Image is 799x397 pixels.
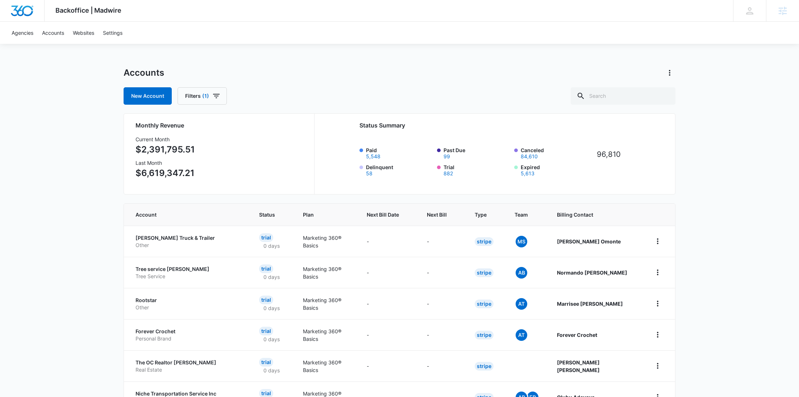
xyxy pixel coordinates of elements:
[652,267,663,278] button: home
[124,87,172,105] a: New Account
[136,366,242,373] p: Real Estate
[136,234,242,248] a: [PERSON_NAME] Truck & TrailerOther
[444,154,450,159] button: Past Due
[557,332,597,338] strong: Forever Crochet
[178,87,227,105] button: Filters(1)
[427,211,447,218] span: Next Bill
[358,319,418,350] td: -
[664,67,675,79] button: Actions
[124,67,164,78] h1: Accounts
[557,359,600,373] strong: [PERSON_NAME] [PERSON_NAME]
[557,238,621,245] strong: [PERSON_NAME] Omonte
[136,273,242,280] p: Tree Service
[136,304,242,311] p: Other
[358,257,418,288] td: -
[136,297,242,304] p: Rootstar
[444,163,510,176] label: Trial
[366,154,380,159] button: Paid
[418,350,466,381] td: -
[68,22,99,44] a: Websites
[259,211,275,218] span: Status
[136,242,242,249] p: Other
[358,288,418,319] td: -
[136,266,242,273] p: Tree service [PERSON_NAME]
[303,296,349,312] p: Marketing 360® Basics
[367,211,399,218] span: Next Bill Date
[521,154,538,159] button: Canceled
[259,264,273,273] div: Trial
[597,150,621,159] tspan: 96,810
[418,257,466,288] td: -
[303,211,349,218] span: Plan
[358,350,418,381] td: -
[557,211,634,218] span: Billing Contact
[418,288,466,319] td: -
[475,362,494,371] div: Stripe
[516,236,527,247] span: MS
[366,163,433,176] label: Delinquent
[516,298,527,310] span: At
[516,267,527,279] span: AB
[358,226,418,257] td: -
[259,335,284,343] p: 0 days
[136,211,231,218] span: Account
[475,237,494,246] div: Stripe
[475,331,494,339] div: Stripe
[652,360,663,372] button: home
[136,328,242,335] p: Forever Crochet
[136,359,242,373] a: The OC Realtor [PERSON_NAME]Real Estate
[418,226,466,257] td: -
[366,146,433,159] label: Paid
[557,301,623,307] strong: Marrisee [PERSON_NAME]
[136,335,242,342] p: Personal Brand
[515,211,529,218] span: Team
[557,269,627,276] strong: Normando [PERSON_NAME]
[516,329,527,341] span: At
[303,265,349,280] p: Marketing 360® Basics
[259,367,284,374] p: 0 days
[521,163,587,176] label: Expired
[571,87,675,105] input: Search
[521,171,534,176] button: Expired
[136,266,242,280] a: Tree service [PERSON_NAME]Tree Service
[136,121,305,130] h2: Monthly Revenue
[55,7,121,14] span: Backoffice | Madwire
[475,300,494,308] div: Stripe
[202,93,209,99] span: (1)
[303,359,349,374] p: Marketing 360® Basics
[259,233,273,242] div: Trial
[259,327,273,335] div: Trial
[7,22,38,44] a: Agencies
[366,171,373,176] button: Delinquent
[444,171,453,176] button: Trial
[652,235,663,247] button: home
[259,358,273,367] div: Trial
[136,297,242,311] a: RootstarOther
[136,328,242,342] a: Forever CrochetPersonal Brand
[136,135,195,143] h3: Current Month
[136,167,195,180] p: $6,619,347.21
[303,234,349,249] p: Marketing 360® Basics
[652,329,663,340] button: home
[303,327,349,343] p: Marketing 360® Basics
[38,22,68,44] a: Accounts
[259,296,273,304] div: Trial
[475,268,494,277] div: Stripe
[136,159,195,167] h3: Last Month
[521,146,587,159] label: Canceled
[136,234,242,242] p: [PERSON_NAME] Truck & Trailer
[444,146,510,159] label: Past Due
[136,359,242,366] p: The OC Realtor [PERSON_NAME]
[259,242,284,250] p: 0 days
[99,22,127,44] a: Settings
[475,211,487,218] span: Type
[259,273,284,281] p: 0 days
[259,304,284,312] p: 0 days
[418,319,466,350] td: -
[652,298,663,309] button: home
[136,143,195,156] p: $2,391,795.51
[359,121,627,130] h2: Status Summary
